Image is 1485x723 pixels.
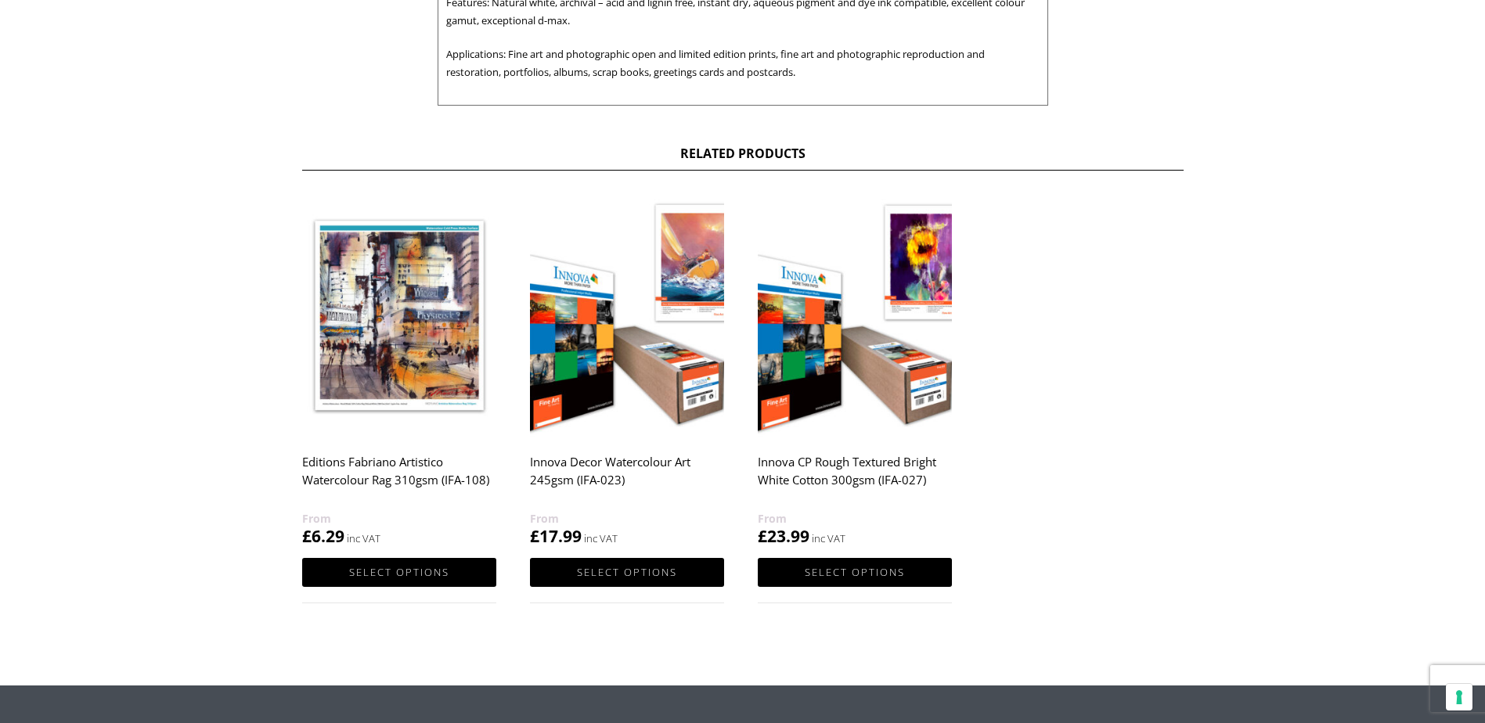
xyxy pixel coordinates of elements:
[302,558,496,587] a: Select options for “Editions Fabriano Artistico Watercolour Rag 310gsm (IFA-108)”
[302,525,312,547] span: £
[530,194,724,548] a: Innova Decor Watercolour Art 245gsm (IFA-023) £17.99
[530,194,724,437] img: Innova Decor Watercolour Art 245gsm (IFA-023)
[446,45,1040,81] p: Applications: Fine art and photographic open and limited edition prints, fine art and photographi...
[758,194,952,548] a: Innova CP Rough Textured Bright White Cotton 300gsm (IFA-027) £23.99
[758,525,767,547] span: £
[302,447,496,509] h2: Editions Fabriano Artistico Watercolour Rag 310gsm (IFA-108)
[758,194,952,437] img: Innova CP Rough Textured Bright White Cotton 300gsm (IFA-027)
[302,145,1184,171] h2: Related products
[302,194,496,548] a: Editions Fabriano Artistico Watercolour Rag 310gsm (IFA-108) £6.29
[530,558,724,587] a: Select options for “Innova Decor Watercolour Art 245gsm (IFA-023)”
[530,525,539,547] span: £
[530,525,582,547] bdi: 17.99
[758,525,809,547] bdi: 23.99
[1446,684,1472,710] button: Your consent preferences for tracking technologies
[530,447,724,509] h2: Innova Decor Watercolour Art 245gsm (IFA-023)
[302,525,344,547] bdi: 6.29
[302,194,496,437] img: Editions Fabriano Artistico Watercolour Rag 310gsm (IFA-108)
[758,558,952,587] a: Select options for “Innova CP Rough Textured Bright White Cotton 300gsm (IFA-027)”
[758,447,952,509] h2: Innova CP Rough Textured Bright White Cotton 300gsm (IFA-027)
